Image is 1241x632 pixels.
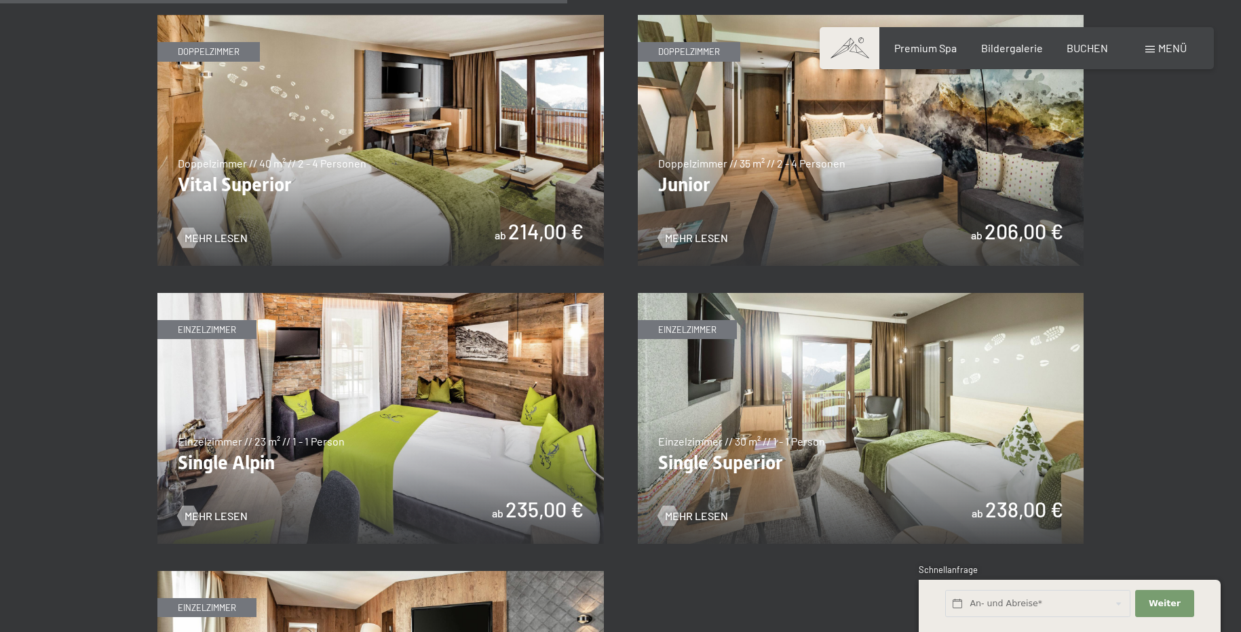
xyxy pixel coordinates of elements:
[1149,597,1181,610] span: Weiter
[185,509,248,524] span: Mehr Lesen
[157,294,604,302] a: Single Alpin
[638,16,1084,24] a: Junior
[157,15,604,266] img: Vital Superior
[1135,590,1194,618] button: Weiter
[1067,41,1108,54] a: BUCHEN
[185,231,248,245] span: Mehr Lesen
[638,294,1084,302] a: Single Superior
[157,293,604,544] img: Single Alpin
[658,509,728,524] a: Mehr Lesen
[919,564,978,575] span: Schnellanfrage
[894,41,957,54] a: Premium Spa
[1158,41,1187,54] span: Menü
[665,509,728,524] span: Mehr Lesen
[157,572,604,580] a: Single Relax
[178,231,248,245] a: Mehr Lesen
[665,231,728,245] span: Mehr Lesen
[178,509,248,524] a: Mehr Lesen
[981,41,1043,54] a: Bildergalerie
[638,293,1084,544] img: Single Superior
[157,16,604,24] a: Vital Superior
[638,15,1084,266] img: Junior
[658,231,728,245] a: Mehr Lesen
